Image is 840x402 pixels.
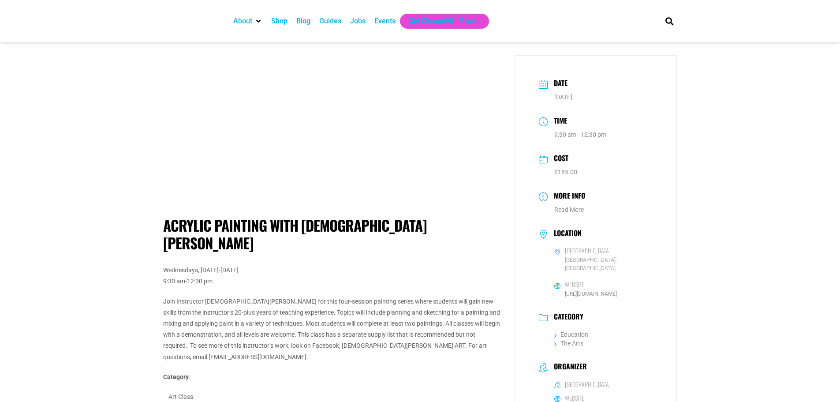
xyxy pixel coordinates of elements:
span: [GEOGRAPHIC_DATA], [GEOGRAPHIC_DATA] [554,256,653,273]
a: Shop [271,16,287,26]
a: [URL][DOMAIN_NAME] [565,291,617,297]
div: About [229,14,267,29]
h6: [GEOGRAPHIC_DATA] [565,247,611,255]
a: Events [374,16,396,26]
h3: More Info [549,190,585,203]
h1: Acrylic Painting with [DEMOGRAPHIC_DATA][PERSON_NAME] [163,217,501,252]
p: : [163,372,501,383]
a: Read More [554,206,584,213]
p: Join Instructor [DEMOGRAPHIC_DATA][PERSON_NAME] for this four-session painting series where stude... [163,296,501,363]
h3: Time [549,115,567,128]
span: [DATE] [554,94,572,101]
a: About [233,16,252,26]
img: Close-up of an acrylic painting by Gay Rhodes, depicting two light pink flowers with green leaves... [191,55,473,196]
div: Search [662,14,676,28]
h6: Website [565,394,584,402]
a: Guides [319,16,341,26]
a: The Arts [554,340,583,347]
dd: $185.00 [539,168,653,177]
a: Blog [296,16,310,26]
h6: Website [565,281,584,289]
h6: [GEOGRAPHIC_DATA] [565,380,611,388]
h3: Date [549,78,567,90]
h3: Location [549,229,582,240]
a: Jobs [350,16,366,26]
abbr: 9:30 am - 12:30 pm [554,131,606,138]
h3: Category [549,312,583,323]
h3: Organizer [549,362,587,373]
h3: Cost [549,153,568,165]
a: Get Choose901 Emails [409,16,480,26]
p: Wednesdays, [DATE]-[DATE] 9:30 am-12:30 pm [163,265,501,287]
strong: Category [163,373,189,380]
nav: Main nav [229,14,650,29]
a: Education [554,331,588,338]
